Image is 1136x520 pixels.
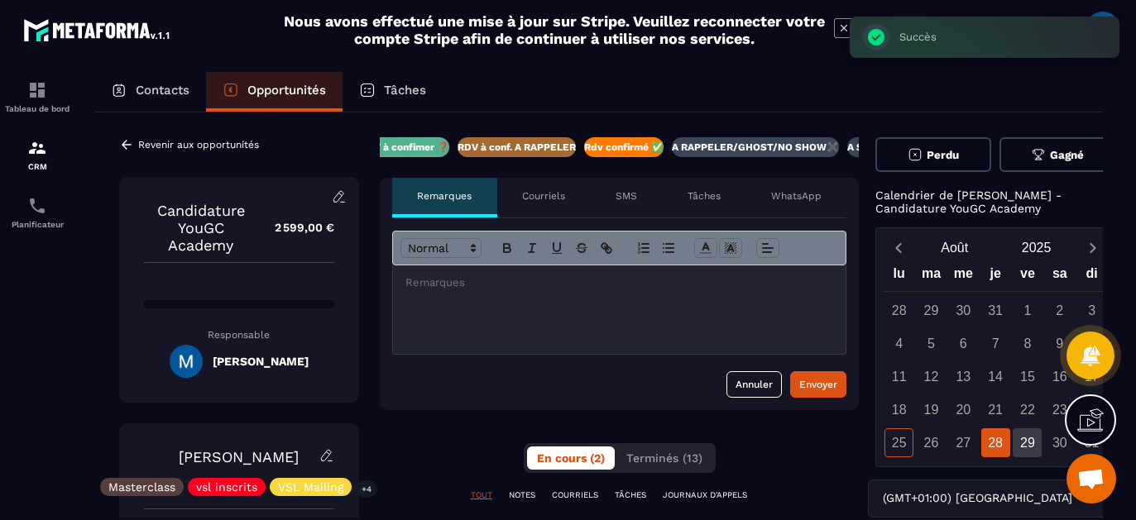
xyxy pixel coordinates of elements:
div: 11 [884,362,913,391]
a: formationformationCRM [4,126,70,184]
img: scheduler [27,196,47,216]
div: 23 [1045,395,1074,424]
div: 22 [1013,395,1042,424]
button: Perdu [875,137,991,172]
p: Tâches [384,83,426,98]
div: 1 [1013,296,1042,325]
div: 21 [981,395,1010,424]
div: 16 [1045,362,1074,391]
p: Tâches [688,189,721,203]
p: WhatsApp [771,189,822,203]
p: SMS [616,189,637,203]
p: TOUT [471,489,492,501]
button: Terminés (13) [616,446,712,470]
div: 6 [949,329,978,358]
div: 26 [917,428,946,457]
button: Next month [1077,236,1108,259]
p: TÂCHES [615,489,646,501]
p: Contacts [136,83,189,98]
div: Calendar wrapper [883,262,1108,457]
p: A RAPPELER/GHOST/NO SHOW✖️ [672,141,839,154]
div: Search for option [868,479,1115,518]
div: 31 [981,296,1010,325]
p: Planificateur [4,220,70,229]
img: formation [27,138,47,158]
div: 28 [981,428,1010,457]
div: 18 [884,395,913,424]
button: Previous month [883,236,913,259]
div: 19 [917,395,946,424]
div: me [947,262,980,291]
a: Contacts [94,72,206,112]
div: 4 [884,329,913,358]
img: logo [23,15,172,45]
div: 15 [1013,362,1042,391]
button: Envoyer [790,371,846,398]
a: Tâches [343,72,443,112]
span: Gagné [1050,149,1084,161]
p: NOTES [509,489,535,501]
p: Opportunités [247,83,326,98]
a: Ouvrir le chat [1066,454,1116,503]
button: En cours (2) [527,446,615,470]
p: COURRIELS [552,489,598,501]
p: VSL Mailing [278,481,343,493]
div: 5 [917,329,946,358]
p: Calendrier de [PERSON_NAME] - Candidature YouGC Academy [875,188,1115,215]
p: RDV à conf. A RAPPELER [458,141,576,154]
span: (GMT+01:00) [GEOGRAPHIC_DATA] [879,489,1076,508]
div: ve [1012,262,1044,291]
div: 27 [949,428,978,457]
div: 13 [949,362,978,391]
div: 14 [981,362,1010,391]
div: 25 [884,428,913,457]
h5: [PERSON_NAME] [213,355,309,368]
div: 8 [1013,329,1042,358]
p: Courriels [522,189,565,203]
p: A SUIVRE ⏳ [847,141,908,154]
p: +4 [356,480,377,498]
div: je [980,262,1012,291]
div: 29 [917,296,946,325]
span: En cours (2) [537,451,605,465]
div: di [1076,262,1108,291]
div: lu [883,262,915,291]
div: Envoyer [799,376,837,393]
p: Tableau de bord [4,104,70,113]
p: Responsable [144,329,334,341]
button: Annuler [726,371,782,398]
div: 28 [884,296,913,325]
div: 30 [1045,428,1074,457]
a: schedulerschedulerPlanificateur [4,184,70,241]
p: 2 599,00 € [258,212,334,244]
button: Open years overlay [995,233,1077,262]
div: ma [915,262,947,291]
img: formation [27,80,47,100]
p: CRM [4,162,70,171]
div: 3 [1077,296,1106,325]
p: Candidature YouGC Academy [144,202,258,254]
span: Terminés (13) [626,451,702,465]
h2: Nous avons effectué une mise à jour sur Stripe. Veuillez reconnecter votre compte Stripe afin de ... [283,12,826,47]
div: 9 [1045,329,1074,358]
div: 29 [1013,428,1042,457]
div: 12 [917,362,946,391]
a: [PERSON_NAME] [179,448,299,465]
div: 7 [981,329,1010,358]
div: 2 [1045,296,1074,325]
a: Opportunités [206,72,343,112]
span: Perdu [927,149,959,161]
p: Revenir aux opportunités [138,139,259,150]
p: Rdv confirmé ✅ [584,141,664,154]
button: Gagné [999,137,1115,172]
div: 30 [949,296,978,325]
a: formationformationTableau de bord [4,68,70,126]
div: Calendar days [883,296,1108,457]
p: Masterclass [108,481,175,493]
p: Remarques [417,189,472,203]
div: sa [1043,262,1076,291]
p: vsl inscrits [196,481,257,493]
p: JOURNAUX D'APPELS [663,489,747,501]
div: 20 [949,395,978,424]
button: Open months overlay [913,233,995,262]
